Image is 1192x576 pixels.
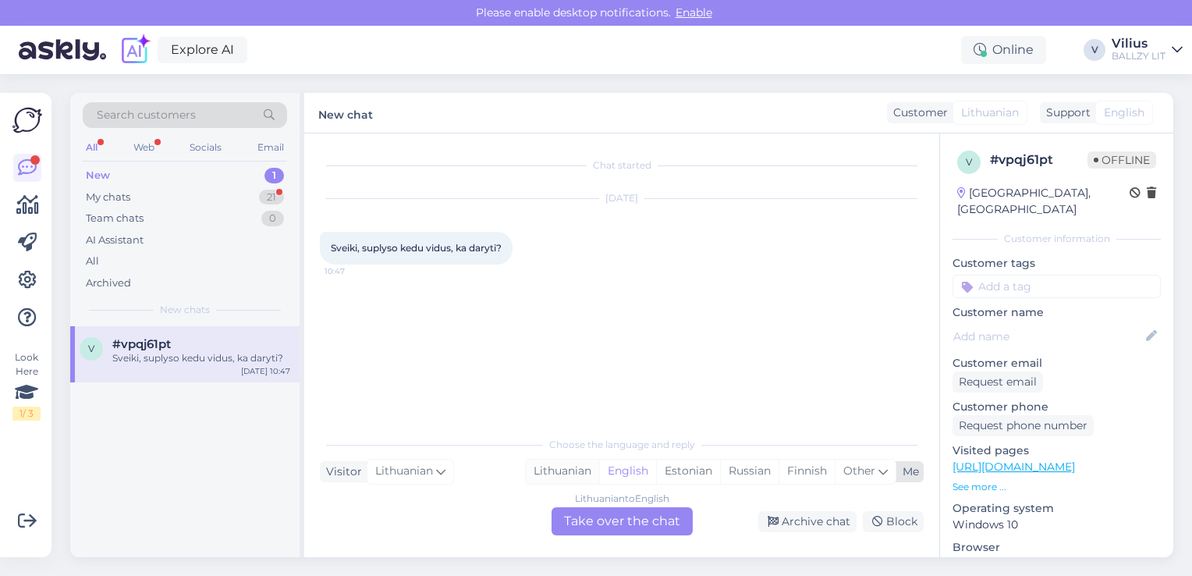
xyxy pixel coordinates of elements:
[953,355,1161,372] p: Customer email
[863,511,924,532] div: Block
[957,185,1130,218] div: [GEOGRAPHIC_DATA], [GEOGRAPHIC_DATA]
[953,500,1161,517] p: Operating system
[86,211,144,226] div: Team chats
[12,105,42,135] img: Askly Logo
[953,460,1075,474] a: [URL][DOMAIN_NAME]
[1112,37,1183,62] a: ViliusBALLZY LIT
[320,191,924,205] div: [DATE]
[953,539,1161,556] p: Browser
[961,36,1046,64] div: Online
[953,275,1161,298] input: Add a tag
[1112,50,1165,62] div: BALLZY LIT
[160,303,210,317] span: New chats
[953,517,1161,533] p: Windows 10
[953,556,1161,572] p: Chrome [TECHNICAL_ID]
[86,233,144,248] div: AI Assistant
[953,415,1094,436] div: Request phone number
[158,37,247,63] a: Explore AI
[1104,105,1144,121] span: English
[599,460,656,483] div: English
[1084,39,1105,61] div: V
[953,480,1161,494] p: See more ...
[320,158,924,172] div: Chat started
[953,372,1043,393] div: Request email
[264,168,284,183] div: 1
[375,463,433,480] span: Lithuanian
[254,137,287,158] div: Email
[186,137,225,158] div: Socials
[112,337,171,351] span: #vpqj61pt
[12,350,41,421] div: Look Here
[119,34,151,66] img: explore-ai
[656,460,720,483] div: Estonian
[953,232,1161,246] div: Customer information
[552,507,693,535] div: Take over the chat
[86,190,130,205] div: My chats
[86,254,99,269] div: All
[86,276,131,291] div: Archived
[318,102,373,123] label: New chat
[953,328,1143,345] input: Add name
[990,151,1087,169] div: # vpqj61pt
[97,107,196,123] span: Search customers
[961,105,1019,121] span: Lithuanian
[1112,37,1165,50] div: Vilius
[1040,105,1091,121] div: Support
[86,168,110,183] div: New
[575,492,669,506] div: Lithuanian to English
[1087,151,1156,169] span: Offline
[320,438,924,452] div: Choose the language and reply
[325,265,383,277] span: 10:47
[779,460,835,483] div: Finnish
[130,137,158,158] div: Web
[953,443,1161,459] p: Visited pages
[758,511,857,532] div: Archive chat
[526,460,599,483] div: Lithuanian
[953,399,1161,415] p: Customer phone
[88,343,94,354] span: v
[241,365,290,377] div: [DATE] 10:47
[953,255,1161,272] p: Customer tags
[261,211,284,226] div: 0
[953,304,1161,321] p: Customer name
[112,351,290,365] div: Sveiki, suplyso kedu vidus, ka daryti?
[887,105,948,121] div: Customer
[896,464,919,480] div: Me
[83,137,101,158] div: All
[12,407,41,421] div: 1 / 3
[331,242,502,254] span: Sveiki, suplyso kedu vidus, ka daryti?
[259,190,284,205] div: 21
[671,5,717,20] span: Enable
[720,460,779,483] div: Russian
[843,464,875,478] span: Other
[966,156,972,168] span: v
[320,464,362,480] div: Visitor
